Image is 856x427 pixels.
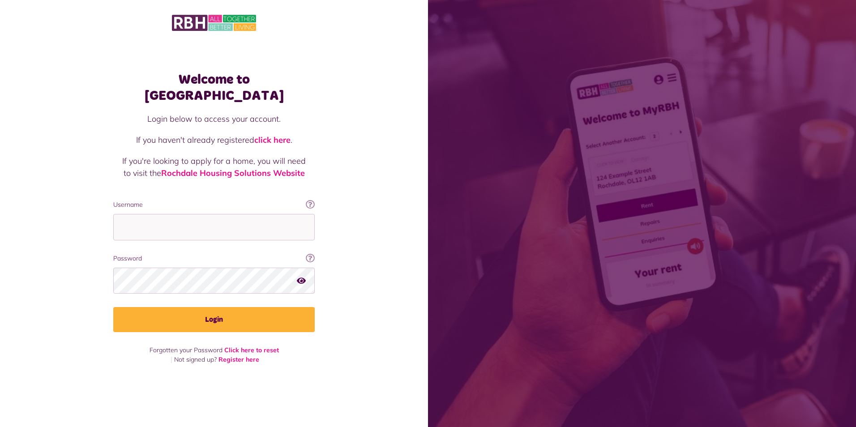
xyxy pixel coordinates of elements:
[150,346,223,354] span: Forgotten your Password
[172,13,256,32] img: MyRBH
[122,155,306,179] p: If you're looking to apply for a home, you will need to visit the
[254,135,291,145] a: click here
[161,168,305,178] a: Rochdale Housing Solutions Website
[224,346,279,354] a: Click here to reset
[218,355,259,363] a: Register here
[113,200,315,209] label: Username
[113,72,315,104] h1: Welcome to [GEOGRAPHIC_DATA]
[113,254,315,263] label: Password
[122,134,306,146] p: If you haven't already registered .
[174,355,217,363] span: Not signed up?
[113,307,315,332] button: Login
[122,113,306,125] p: Login below to access your account.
